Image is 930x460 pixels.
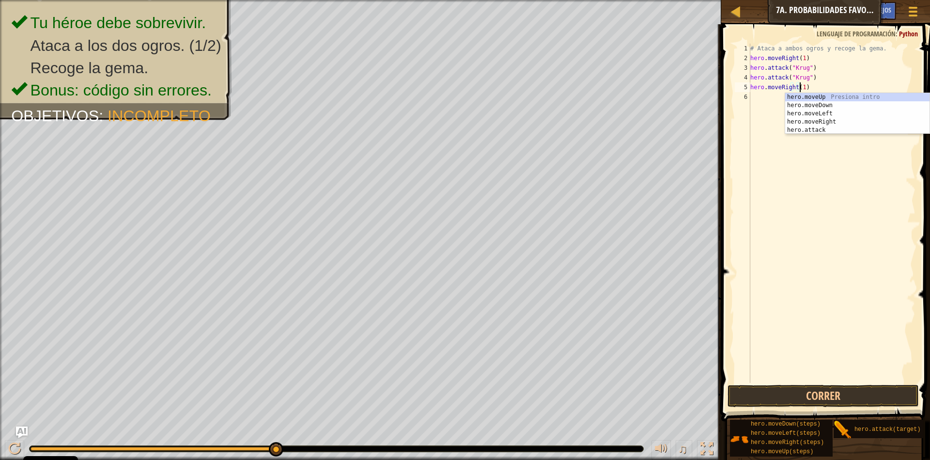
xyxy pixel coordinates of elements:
span: : [896,29,899,38]
span: hero.attack(target) [854,426,921,433]
button: Alterna pantalla completa. [697,440,716,460]
button: Ask AI [16,427,28,438]
span: Tu héroe debe sobrevivir. [30,14,206,32]
span: Ask AI [839,5,856,15]
span: ♫ [678,442,687,456]
span: hero.moveDown(steps) [751,421,821,428]
button: Mostrar menú del juego [901,2,925,25]
span: Lenguaje de programación [817,29,896,38]
div: 6 [735,92,750,102]
button: Ajustar volúmen [651,440,671,460]
span: : [99,107,108,124]
div: 2 [735,53,750,63]
div: 4 [735,73,750,82]
img: portrait.png [834,421,852,439]
span: Ataca a los dos ogros. (1/2) [30,36,221,54]
img: portrait.png [730,430,748,448]
span: Recoge la gema. [30,59,148,76]
button: Correr [728,385,919,407]
span: hero.moveLeft(steps) [751,430,821,437]
div: 5 [735,82,750,92]
div: 3 [735,63,750,73]
button: Ask AI [835,2,861,20]
div: 1 [735,44,750,53]
span: hero.moveRight(steps) [751,439,824,446]
li: Ataca a los dos ogros. [11,34,221,57]
button: Ctrl + P: Pause [5,440,24,460]
li: Bonus: código sin errores. [11,79,221,101]
button: ♫ [676,440,692,460]
span: Incompleto [108,107,211,124]
li: Tu héroe debe sobrevivir. [11,12,221,34]
span: Bonus: código sin errores. [30,81,212,98]
span: Consejos [866,5,891,15]
span: Python [899,29,918,38]
span: Objetivos [11,107,99,124]
li: Recoge la gema. [11,57,221,79]
span: hero.moveUp(steps) [751,448,814,455]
